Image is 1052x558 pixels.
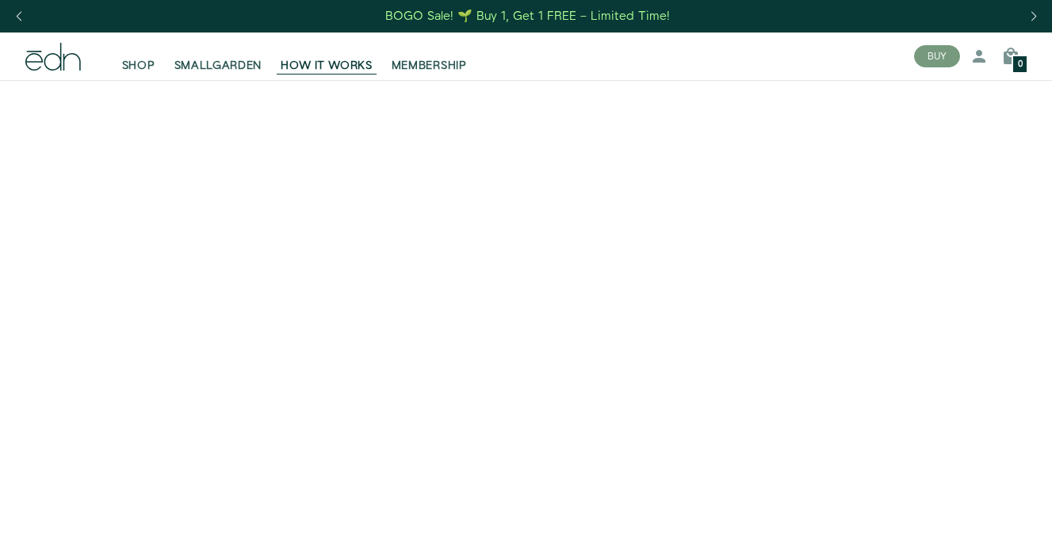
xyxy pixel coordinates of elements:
[385,8,670,25] div: BOGO Sale! 🌱 Buy 1, Get 1 FREE – Limited Time!
[113,39,165,74] a: SHOP
[928,510,1036,550] iframe: Opens a widget where you can find more information
[122,58,155,74] span: SHOP
[384,4,671,29] a: BOGO Sale! 🌱 Buy 1, Get 1 FREE – Limited Time!
[392,58,467,74] span: MEMBERSHIP
[165,39,272,74] a: SMALLGARDEN
[271,39,381,74] a: HOW IT WORKS
[174,58,262,74] span: SMALLGARDEN
[914,45,960,67] button: BUY
[1018,60,1023,69] span: 0
[281,58,372,74] span: HOW IT WORKS
[382,39,476,74] a: MEMBERSHIP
